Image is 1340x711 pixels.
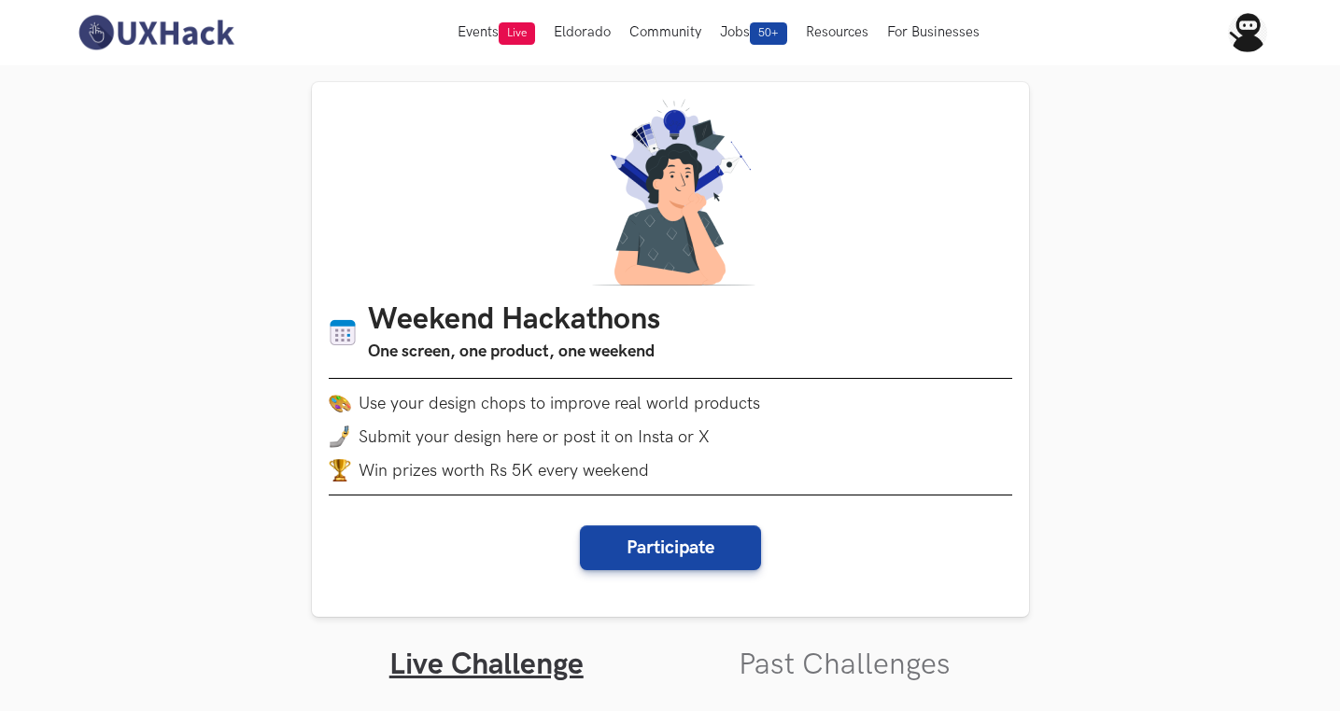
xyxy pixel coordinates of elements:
[580,525,761,570] button: Participate
[389,647,584,683] a: Live Challenge
[750,22,787,45] span: 50+
[368,339,660,365] h3: One screen, one product, one weekend
[739,647,951,683] a: Past Challenges
[329,459,1012,481] li: Win prizes worth Rs 5K every weekend
[329,425,351,448] img: mobile-in-hand.png
[329,459,351,481] img: trophy.png
[359,427,710,447] span: Submit your design here or post it on Insta or X
[329,318,357,347] img: Calendar icon
[581,99,760,286] img: A designer thinking
[73,13,239,52] img: UXHack-logo.png
[312,617,1029,683] ul: Tabs Interface
[329,392,351,414] img: palette.png
[368,302,660,339] h1: Weekend Hackathons
[329,392,1012,414] li: Use your design chops to improve real world products
[1228,13,1267,52] img: Your profile pic
[499,22,535,45] span: Live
